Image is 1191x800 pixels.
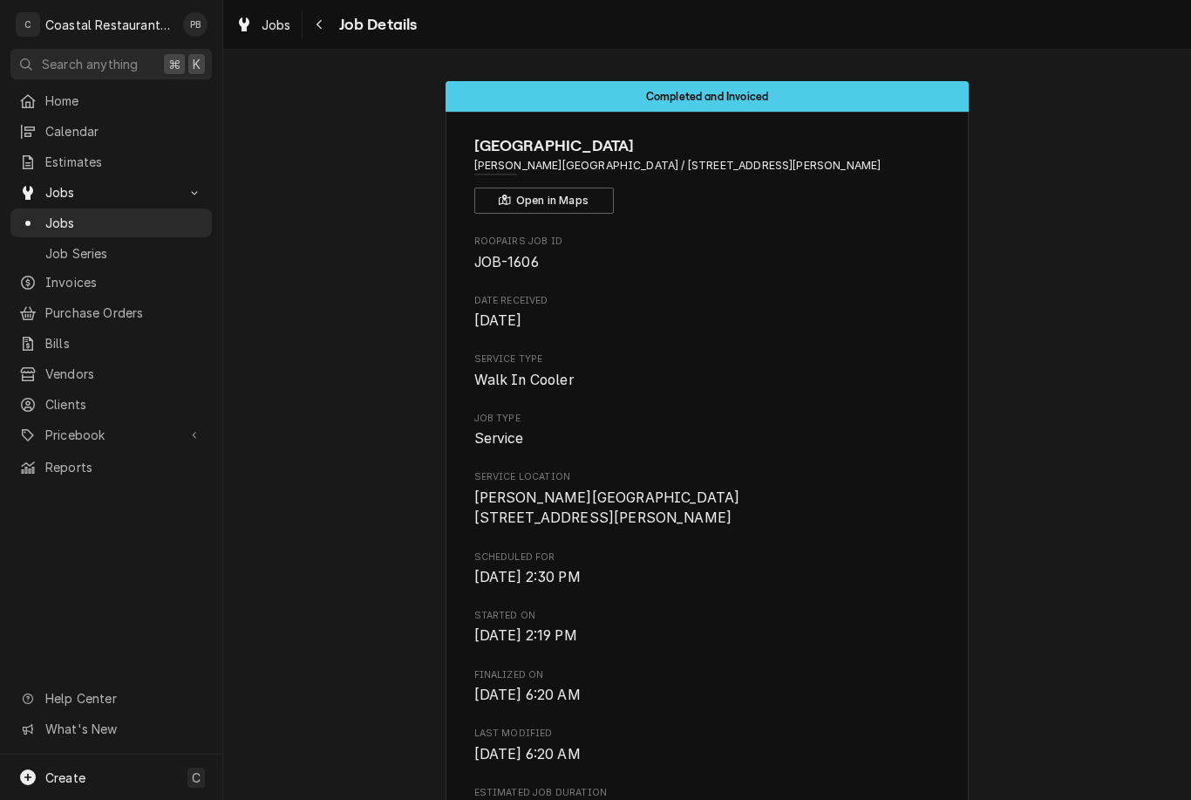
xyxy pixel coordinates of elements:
a: Invoices [10,268,212,297]
div: Status [446,81,969,112]
span: ⌘ [168,55,180,73]
a: Reports [10,453,212,482]
div: Coastal Restaurant Repair [45,16,174,34]
span: Create [45,770,85,785]
span: Clients [45,395,203,414]
span: Last Modified [474,727,941,741]
a: Purchase Orders [10,298,212,327]
span: Pricebook [45,426,177,444]
a: Calendar [10,117,212,146]
span: Search anything [42,55,138,73]
span: Job Type [474,428,941,449]
a: Bills [10,329,212,358]
span: Calendar [45,122,203,140]
a: Go to What's New [10,715,212,743]
span: Invoices [45,273,203,291]
span: Home [45,92,203,110]
span: Finalized On [474,668,941,682]
div: Last Modified [474,727,941,764]
span: Walk In Cooler [474,372,574,388]
div: Scheduled For [474,550,941,588]
span: Date Received [474,311,941,332]
button: Navigate back [306,10,334,38]
span: Jobs [45,183,177,202]
span: Date Received [474,294,941,308]
a: Go to Help Center [10,684,212,713]
span: Started On [474,609,941,623]
span: What's New [45,720,201,738]
a: Clients [10,390,212,419]
div: C [16,12,40,37]
div: Service Type [474,352,941,390]
span: Reports [45,458,203,476]
a: Estimates [10,147,212,176]
a: Jobs [228,10,298,39]
div: Job Type [474,412,941,449]
span: Roopairs Job ID [474,252,941,273]
span: C [192,769,201,787]
div: PB [183,12,208,37]
a: Jobs [10,209,212,237]
span: [DATE] 6:20 AM [474,687,581,703]
span: [DATE] 6:20 AM [474,746,581,762]
span: Job Details [334,13,418,37]
span: Help Center [45,689,201,708]
span: Completed and Invoiced [646,91,769,102]
span: [DATE] [474,312,522,329]
span: Address [474,158,941,174]
button: Open in Maps [474,188,614,214]
span: Last Modified [474,744,941,765]
span: Service Location [474,488,941,529]
span: Estimated Job Duration [474,786,941,800]
div: Finalized On [474,668,941,706]
span: [DATE] 2:19 PM [474,627,577,644]
span: Job Series [45,244,203,263]
span: Jobs [45,214,203,232]
span: Job Type [474,412,941,426]
span: Service [474,430,524,447]
a: Go to Pricebook [10,421,212,449]
span: JOB-1606 [474,254,539,270]
span: Service Type [474,370,941,391]
a: Job Series [10,239,212,268]
span: Name [474,134,941,158]
span: Service Location [474,470,941,484]
span: K [193,55,201,73]
span: Started On [474,626,941,646]
span: [DATE] 2:30 PM [474,569,581,585]
span: Service Type [474,352,941,366]
span: Purchase Orders [45,304,203,322]
div: Client Information [474,134,941,214]
span: Bills [45,334,203,352]
span: Scheduled For [474,567,941,588]
span: [PERSON_NAME][GEOGRAPHIC_DATA] [STREET_ADDRESS][PERSON_NAME] [474,489,740,527]
div: Date Received [474,294,941,332]
span: Scheduled For [474,550,941,564]
div: Started On [474,609,941,646]
span: Finalized On [474,685,941,706]
span: Estimates [45,153,203,171]
a: Home [10,86,212,115]
div: Service Location [474,470,941,529]
a: Go to Jobs [10,178,212,207]
span: Jobs [262,16,291,34]
span: Roopairs Job ID [474,235,941,249]
a: Vendors [10,359,212,388]
div: Phill Blush's Avatar [183,12,208,37]
div: Roopairs Job ID [474,235,941,272]
button: Search anything⌘K [10,49,212,79]
span: Vendors [45,365,203,383]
